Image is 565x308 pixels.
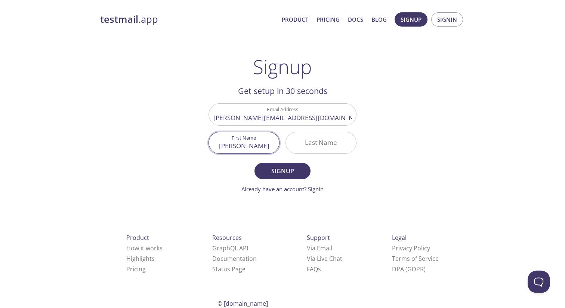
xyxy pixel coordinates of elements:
a: Blog [371,15,387,24]
span: © [DOMAIN_NAME] [217,299,268,308]
a: Via Email [307,244,332,252]
a: FAQ [307,265,321,273]
span: Product [126,234,149,242]
a: Pricing [317,15,340,24]
a: Documentation [212,254,257,263]
iframe: Help Scout Beacon - Open [528,271,550,293]
a: testmail.app [100,13,276,26]
a: Product [282,15,308,24]
a: Privacy Policy [392,244,430,252]
span: Resources [212,234,242,242]
h2: Get setup in 30 seconds [209,85,356,97]
button: Signin [431,12,463,27]
a: Status Page [212,265,246,273]
a: Highlights [126,254,155,263]
a: DPA (GDPR) [392,265,426,273]
button: Signup [254,163,311,179]
a: Via Live Chat [307,254,342,263]
span: Signin [437,15,457,24]
a: Terms of Service [392,254,439,263]
span: Support [307,234,330,242]
span: Signup [263,166,302,176]
strong: testmail [100,13,138,26]
a: Already have an account? Signin [241,185,324,193]
a: Pricing [126,265,146,273]
span: Legal [392,234,407,242]
h1: Signup [253,55,312,78]
a: Docs [348,15,363,24]
span: s [318,265,321,273]
span: Signup [401,15,422,24]
a: How it works [126,244,163,252]
a: GraphQL API [212,244,248,252]
button: Signup [395,12,427,27]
